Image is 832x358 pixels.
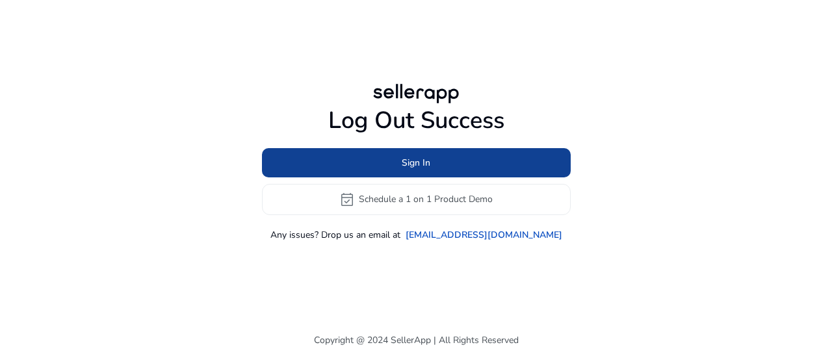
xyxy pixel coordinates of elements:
button: event_availableSchedule a 1 on 1 Product Demo [262,184,571,215]
button: Sign In [262,148,571,177]
p: Any issues? Drop us an email at [270,228,400,242]
span: event_available [339,192,355,207]
span: Sign In [402,156,430,170]
a: [EMAIL_ADDRESS][DOMAIN_NAME] [406,228,562,242]
h1: Log Out Success [262,107,571,134]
